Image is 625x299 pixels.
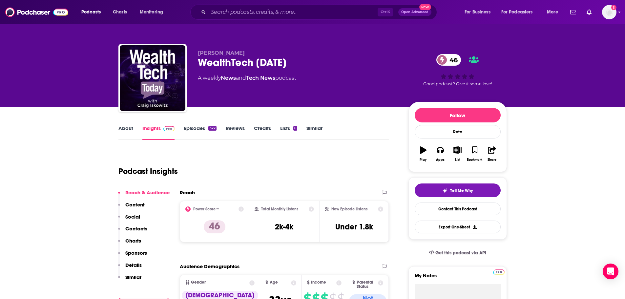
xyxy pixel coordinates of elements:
[77,7,109,17] button: open menu
[497,7,542,17] button: open menu
[118,250,147,262] button: Sponsors
[280,125,297,140] a: Lists6
[611,5,616,10] svg: Add a profile image
[125,225,147,232] p: Contacts
[221,75,236,81] a: News
[125,189,170,196] p: Reach & Audience
[415,108,501,122] button: Follow
[125,202,145,208] p: Content
[109,7,131,17] a: Charts
[311,280,326,285] span: Income
[401,11,428,14] span: Open Advanced
[118,214,140,226] button: Social
[118,125,133,140] a: About
[465,8,490,17] span: For Business
[198,74,296,82] div: A weekly podcast
[435,250,486,256] span: Get this podcast via API
[415,125,501,139] div: Rate
[419,4,431,10] span: New
[113,8,127,17] span: Charts
[118,189,170,202] button: Reach & Audience
[140,8,163,17] span: Monitoring
[436,158,445,162] div: Apps
[398,8,431,16] button: Open AdvancedNew
[204,220,225,233] p: 46
[460,7,499,17] button: open menu
[357,280,377,289] span: Parental Status
[142,125,175,140] a: InsightsPodchaser Pro
[180,189,195,196] h2: Reach
[118,166,178,176] h1: Podcast Insights
[568,7,579,18] a: Show notifications dropdown
[415,221,501,233] button: Export One-Sheet
[246,75,275,81] a: Tech News
[118,274,141,286] button: Similar
[306,125,323,140] a: Similar
[198,50,245,56] span: [PERSON_NAME]
[415,203,501,215] a: Contact This Podcast
[261,207,298,211] h2: Total Monthly Listens
[208,126,216,131] div: 322
[335,222,373,232] h3: Under 1.8k
[415,142,432,166] button: Play
[423,81,492,86] span: Good podcast? Give it some love!
[125,214,140,220] p: Social
[542,7,566,17] button: open menu
[118,225,147,238] button: Contacts
[501,8,533,17] span: For Podcasters
[197,5,443,20] div: Search podcasts, credits, & more...
[193,207,219,211] h2: Power Score™
[118,262,142,274] button: Details
[547,8,558,17] span: More
[270,280,278,285] span: Age
[125,250,147,256] p: Sponsors
[483,142,500,166] button: Share
[443,54,461,66] span: 46
[420,158,427,162] div: Play
[163,126,175,131] img: Podchaser Pro
[5,6,68,18] img: Podchaser - Follow, Share and Rate Podcasts
[275,222,293,232] h3: 2k-4k
[184,125,216,140] a: Episodes322
[415,183,501,197] button: tell me why sparkleTell Me Why
[424,245,492,261] a: Get this podcast via API
[415,272,501,284] label: My Notes
[466,142,483,166] button: Bookmark
[331,207,367,211] h2: New Episode Listens
[378,8,393,16] span: Ctrl K
[125,262,142,268] p: Details
[467,158,482,162] div: Bookmark
[118,238,141,250] button: Charts
[236,75,246,81] span: and
[603,264,618,279] div: Open Intercom Messenger
[81,8,101,17] span: Podcasts
[254,125,271,140] a: Credits
[408,50,507,91] div: 46Good podcast? Give it some love!
[455,158,460,162] div: List
[118,202,145,214] button: Content
[226,125,245,140] a: Reviews
[180,263,240,269] h2: Audience Demographics
[191,280,206,285] span: Gender
[125,274,141,280] p: Similar
[488,158,496,162] div: Share
[442,188,448,193] img: tell me why sparkle
[602,5,616,19] img: User Profile
[293,126,297,131] div: 6
[584,7,594,18] a: Show notifications dropdown
[602,5,616,19] button: Show profile menu
[432,142,449,166] button: Apps
[449,142,466,166] button: List
[493,268,505,275] a: Pro website
[208,7,378,17] input: Search podcasts, credits, & more...
[120,45,185,111] img: WealthTech Today
[436,54,461,66] a: 46
[135,7,172,17] button: open menu
[125,238,141,244] p: Charts
[450,188,473,193] span: Tell Me Why
[602,5,616,19] span: Logged in as rgertner
[493,269,505,275] img: Podchaser Pro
